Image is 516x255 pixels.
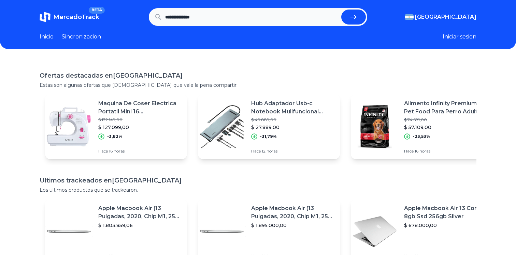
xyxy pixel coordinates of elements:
p: -31,79% [260,134,277,139]
span: MercadoTrack [53,13,99,21]
p: $ 74.681,00 [404,117,487,123]
p: $ 1.895.000,00 [251,222,334,229]
h1: Ofertas destacadas en [GEOGRAPHIC_DATA] [40,71,476,80]
img: Featured image [198,103,246,150]
span: BETA [89,7,105,14]
img: Featured image [351,103,399,150]
p: $ 132.149,00 [98,117,182,123]
img: Featured image [45,103,93,150]
p: Maquina De Coser Electrica Portatil Mini 16 [GEOGRAPHIC_DATA] Color Blanco [98,99,182,116]
span: [GEOGRAPHIC_DATA] [415,13,476,21]
p: -23,53% [413,134,430,139]
p: $ 27.889,00 [251,124,334,131]
p: $ 1.803.859,06 [98,222,182,229]
p: Estas son algunas ofertas que [DEMOGRAPHIC_DATA] que vale la pena compartir. [40,82,476,89]
img: Argentina [405,14,414,20]
p: Apple Macbook Air (13 Pulgadas, 2020, Chip M1, 256 Gb De Ssd, 8 Gb De Ram) - Plata [98,204,182,221]
a: Featured imageHub Adaptador Usb-c Notebook Mulifuncional Baseus 10 En 1$ 40.889,00$ 27.889,00-31,... [198,94,340,159]
button: Iniciar sesion [443,33,476,41]
p: Apple Macbook Air (13 Pulgadas, 2020, Chip M1, 256 Gb De Ssd, 8 Gb De Ram) - Plata [251,204,334,221]
p: Hace 12 horas [251,148,334,154]
a: Inicio [40,33,54,41]
p: Hace 16 horas [98,148,182,154]
p: Alimento Infinity Premium Pet Food Para Perro Adulto Sabor Mix En Bolsa De 21 kg [404,99,487,116]
a: Featured imageMaquina De Coser Electrica Portatil Mini 16 [GEOGRAPHIC_DATA] Color Blanco$ 132.149... [45,94,187,159]
p: $ 57.109,00 [404,124,487,131]
a: Featured imageAlimento Infinity Premium Pet Food Para Perro Adulto Sabor Mix En Bolsa De 21 kg$ 7... [351,94,493,159]
button: [GEOGRAPHIC_DATA] [405,13,476,21]
a: MercadoTrackBETA [40,12,99,22]
p: Los ultimos productos que se trackearon. [40,187,476,193]
p: Hace 16 horas [404,148,487,154]
img: MercadoTrack [40,12,51,22]
p: $ 678.000,00 [404,222,487,229]
h1: Ultimos trackeados en [GEOGRAPHIC_DATA] [40,176,476,185]
p: Hub Adaptador Usb-c Notebook Mulifuncional Baseus 10 En 1 [251,99,334,116]
a: Sincronizacion [62,33,101,41]
p: $ 127.099,00 [98,124,182,131]
p: -3,82% [107,134,123,139]
p: Apple Macbook Air 13 Core I5 8gb Ssd 256gb Silver [404,204,487,221]
p: $ 40.889,00 [251,117,334,123]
